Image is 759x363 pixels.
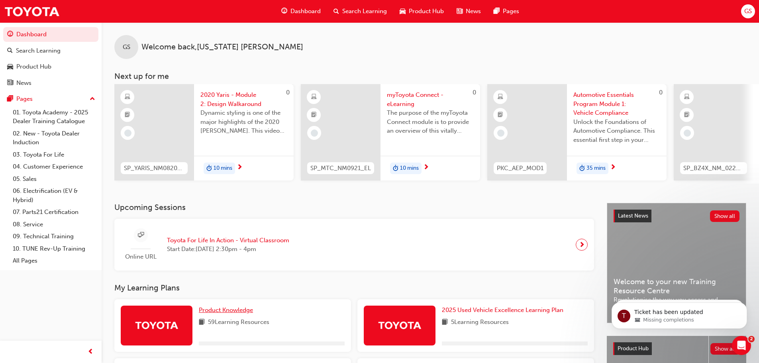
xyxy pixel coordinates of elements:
[748,336,755,342] span: 2
[3,27,98,42] a: Dashboard
[3,92,98,106] button: Pages
[4,2,60,20] a: Trak
[487,84,667,181] a: 0PKC_AEP_MOD1Automotive Essentials Program Module 1: Vehicle ComplianceUnlock the Foundations of ...
[3,26,98,92] button: DashboardSearch LearningProduct HubNews
[200,108,287,135] span: Dynamic styling is one of the major highlights of the 2020 [PERSON_NAME]. This video gives an in-...
[387,90,474,108] span: myToyota Connect - eLearning
[498,92,503,102] span: learningResourceType_ELEARNING-icon
[310,164,371,173] span: SP_MTC_NM0921_EL
[7,96,13,103] span: pages-icon
[114,283,594,292] h3: My Learning Plans
[378,318,422,332] img: Trak
[199,318,205,328] span: book-icon
[7,63,13,71] span: car-icon
[311,130,318,137] span: learningRecordVerb_NONE-icon
[451,318,509,328] span: 5 Learning Resources
[167,236,289,245] span: Toyota For Life In Action - Virtual Classroom
[423,164,429,171] span: next-icon
[10,255,98,267] a: All Pages
[400,6,406,16] span: car-icon
[10,128,98,149] a: 02. New - Toyota Dealer Induction
[290,7,321,16] span: Dashboard
[466,7,481,16] span: News
[503,7,519,16] span: Pages
[607,203,746,323] a: Latest NewsShow allWelcome to your new Training Resource CentreRevolutionise the way you access a...
[10,218,98,231] a: 08. Service
[600,286,759,341] iframe: Intercom notifications message
[311,110,317,120] span: booktick-icon
[497,130,504,137] span: learningRecordVerb_NONE-icon
[102,72,759,81] h3: Next up for me
[311,92,317,102] span: learningResourceType_ELEARNING-icon
[200,90,287,108] span: 2020 Yaris - Module 2: Design Walkaround
[683,164,744,173] span: SP_BZ4X_NM_0224_EL01
[327,3,393,20] a: search-iconSearch Learning
[3,43,98,58] a: Search Learning
[457,6,463,16] span: news-icon
[286,89,290,96] span: 0
[741,4,755,18] button: GS
[3,76,98,90] a: News
[16,62,51,71] div: Product Hub
[3,59,98,74] a: Product Hub
[10,206,98,218] a: 07. Parts21 Certification
[125,92,130,102] span: learningResourceType_ELEARNING-icon
[167,245,289,254] span: Start Date: [DATE] 2:30pm - 4pm
[16,78,31,88] div: News
[206,163,212,174] span: duration-icon
[393,3,450,20] a: car-iconProduct Hub
[710,343,740,355] button: Show all
[123,43,130,52] span: GS
[7,47,13,55] span: search-icon
[744,7,752,16] span: GS
[138,230,144,240] span: sessionType_ONLINE_URL-icon
[199,306,253,314] span: Product Knowledge
[10,185,98,206] a: 06. Electrification (EV & Hybrid)
[586,164,606,173] span: 35 mins
[387,108,474,135] span: The purpose of the myToyota Connect module is to provide an overview of this vitally important ne...
[614,277,739,295] span: Welcome to your new Training Resource Centre
[125,110,130,120] span: booktick-icon
[473,89,476,96] span: 0
[199,306,256,315] a: Product Knowledge
[114,84,294,181] a: 0SP_YARIS_NM0820_EL_022020 Yaris - Module 2: Design WalkaroundDynamic styling is one of the major...
[114,203,594,212] h3: Upcoming Sessions
[121,252,161,261] span: Online URL
[684,130,691,137] span: learningRecordVerb_NONE-icon
[10,161,98,173] a: 04. Customer Experience
[684,92,690,102] span: learningResourceType_ELEARNING-icon
[141,43,303,52] span: Welcome back , [US_STATE] [PERSON_NAME]
[400,164,419,173] span: 10 mins
[442,318,448,328] span: book-icon
[450,3,487,20] a: news-iconNews
[124,130,131,137] span: learningRecordVerb_NONE-icon
[573,90,660,118] span: Automotive Essentials Program Module 1: Vehicle Compliance
[659,89,663,96] span: 0
[124,164,184,173] span: SP_YARIS_NM0820_EL_02
[10,173,98,185] a: 05. Sales
[214,164,232,173] span: 10 mins
[301,84,480,181] a: 0SP_MTC_NM0921_ELmyToyota Connect - eLearningThe purpose of the myToyota Connect module is to pro...
[610,164,616,171] span: next-icon
[618,345,649,352] span: Product Hub
[579,239,585,250] span: next-icon
[208,318,269,328] span: 59 Learning Resources
[121,225,588,265] a: Online URLToyota For Life In Action - Virtual ClassroomStart Date:[DATE] 2:30pm - 4pm
[7,80,13,87] span: news-icon
[16,94,33,104] div: Pages
[10,106,98,128] a: 01. Toyota Academy - 2025 Dealer Training Catalogue
[7,31,13,38] span: guage-icon
[88,347,94,357] span: prev-icon
[579,163,585,174] span: duration-icon
[494,6,500,16] span: pages-icon
[710,210,740,222] button: Show all
[498,110,503,120] span: booktick-icon
[442,306,563,314] span: 2025 Used Vehicle Excellence Learning Plan
[409,7,444,16] span: Product Hub
[10,243,98,255] a: 10. TUNE Rev-Up Training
